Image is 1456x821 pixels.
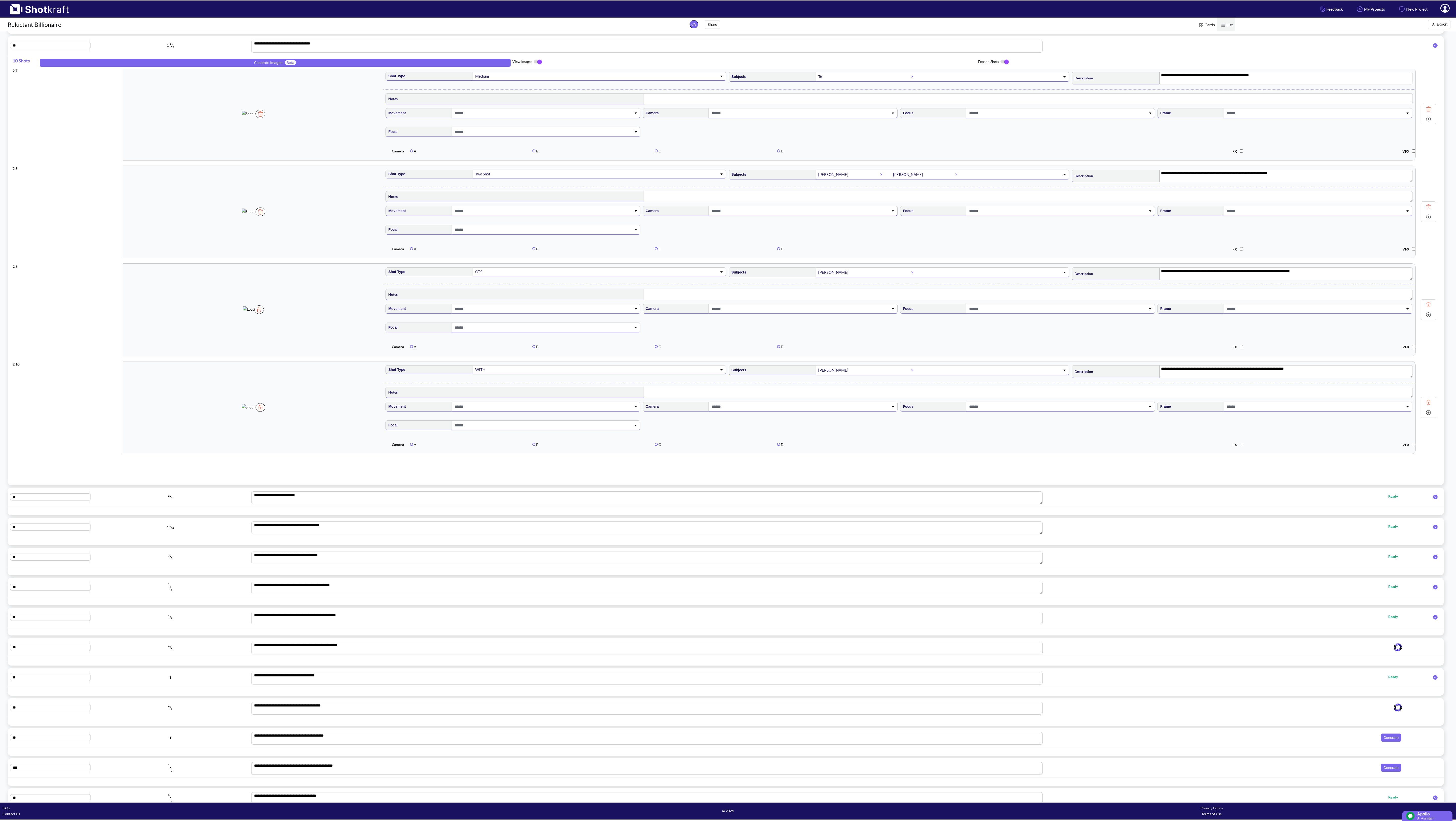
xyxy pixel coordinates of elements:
[3,812,20,816] a: Contact Us
[978,59,999,64] font: Expand Shots
[781,442,784,447] font: D
[414,442,416,447] font: A
[1381,734,1401,742] button: Generate
[1425,203,1432,211] img: Trash Icon
[1160,307,1171,311] font: Frame
[171,707,172,710] span: 8
[732,270,746,274] font: Subjects
[1388,524,1398,529] font: Ready
[388,172,405,176] font: Shot Type
[646,307,658,311] font: Camera
[91,643,250,651] span: /
[732,75,746,79] font: Subjects
[781,149,784,153] font: D
[242,404,263,410] img: Shot Image
[1428,20,1450,29] button: Export
[1233,345,1237,349] font: FX
[171,799,172,802] font: 8
[646,209,658,213] font: Camera
[388,194,398,199] font: Notes
[1425,311,1432,318] img: Add Icon
[1394,2,1431,16] a: New Project
[475,269,482,274] font: OTS
[1195,18,1217,32] span: Cards
[690,20,698,28] span: CG
[414,149,416,153] font: A
[392,247,404,251] font: Camera
[13,362,15,366] font: 2
[168,583,170,586] font: 2
[91,493,250,501] span: /
[970,805,1453,811] div: Privacy Policy
[1160,111,1171,115] font: Frame
[91,41,250,50] span: 1 /
[172,527,174,530] span: 8
[970,811,1453,817] div: Terms of Use
[242,209,263,214] img: Shot Image
[91,613,250,621] span: /
[168,494,170,497] span: 2
[1430,21,1437,28] img: Export Icon
[13,69,15,73] font: 2
[1388,795,1398,799] font: Ready
[168,793,170,796] font: 1
[388,325,398,329] font: Focal
[256,403,265,412] img: Trash Icon
[1319,6,1343,12] span: Feedback
[388,307,406,311] font: Movement
[171,647,172,650] span: 8
[1388,554,1398,559] font: Ready
[1402,810,1453,821] iframe: chat widget
[388,292,398,297] font: Notes
[1388,675,1398,679] font: Ready
[893,172,923,177] font: [PERSON_NAME]
[705,20,720,29] button: Share
[388,209,406,213] font: Movement
[13,163,1436,261] div: 2.8Shot ImageTrash IconShot TypeTwo ShotSubjects[PERSON_NAME][PERSON_NAME]Description**** **** **...
[168,645,170,648] span: 6
[168,614,170,618] span: 1
[15,166,17,171] font: 8
[388,390,398,394] font: Notes
[1388,614,1398,619] font: Ready
[168,763,170,766] font: 4
[169,736,171,740] font: 1
[818,270,848,275] font: [PERSON_NAME]
[254,305,264,314] img: Trash Icon
[1393,702,1403,713] img: Loading..
[903,209,913,213] font: Focus
[818,368,848,372] font: [PERSON_NAME]
[170,585,171,589] font: /
[536,247,538,251] font: B
[903,111,913,115] font: Focus
[15,166,15,171] font: .
[1075,76,1093,80] font: Description
[658,442,661,447] font: C
[658,149,661,153] font: C
[168,554,170,557] span: 7
[254,60,282,65] font: Generate Images
[818,172,848,177] font: [PERSON_NAME]
[15,362,19,366] font: 10
[388,404,406,408] font: Movement
[170,796,171,800] font: /
[388,227,398,232] font: Focal
[1425,399,1432,406] img: Trash Icon
[171,557,172,560] span: 8
[532,57,543,67] img: ToggleOn Icon
[1402,247,1409,251] font: VFX
[1355,5,1364,13] img: Home Icon
[414,345,416,349] font: A
[1217,18,1235,32] span: List
[392,345,404,349] font: Camera
[475,367,485,372] font: WITH
[1198,22,1204,29] img: Card Icon
[168,705,170,708] span: 4
[3,806,10,810] a: FAQ
[242,111,263,117] img: Shot Image
[388,270,405,274] font: Shot Type
[172,45,174,48] span: 8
